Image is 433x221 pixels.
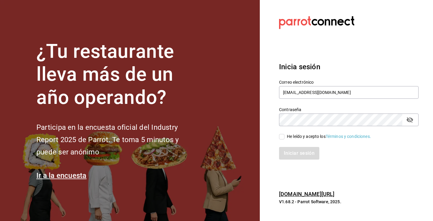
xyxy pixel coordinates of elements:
[287,133,371,140] div: He leído y acepto los
[279,86,419,99] input: Ingresa tu correo electrónico
[279,199,419,205] p: V1.68.2 - Parrot Software, 2025.
[326,134,371,139] a: Términos y condiciones.
[405,115,415,125] button: passwordField
[279,80,419,84] label: Correo electrónico
[279,191,334,197] a: [DOMAIN_NAME][URL]
[279,107,419,111] label: Contraseña
[36,121,199,158] h2: Participa en la encuesta oficial del Industry Report 2025 de Parrot. Te toma 5 minutos y puede se...
[36,40,199,109] h1: ¿Tu restaurante lleva más de un año operando?
[36,171,87,180] a: Ir a la encuesta
[279,61,419,72] h3: Inicia sesión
